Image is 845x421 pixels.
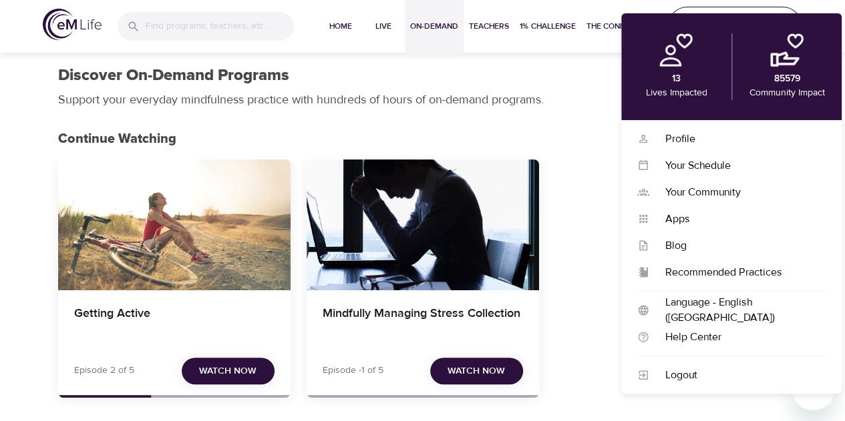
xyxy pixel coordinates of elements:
[649,212,826,227] div: Apps
[672,72,681,86] p: 13
[649,158,826,173] div: Your Schedule
[659,33,693,67] img: personal.png
[645,86,707,100] p: Lives Impacted
[323,364,383,378] p: Episode -1 of 5
[649,185,826,200] div: Your Community
[410,19,458,33] span: On-Demand
[58,66,289,85] h1: Discover On-Demand Programs
[749,86,824,100] p: Community Impact
[430,358,523,385] button: Watch Now
[182,358,275,385] button: Watch Now
[146,12,294,41] input: Find programs, teachers, etc...
[367,19,399,33] span: Live
[448,363,505,380] span: Watch Now
[469,19,509,33] span: Teachers
[74,364,134,378] p: Episode 2 of 5
[325,19,357,33] span: Home
[307,159,539,290] button: Mindfully Managing Stress Collection
[74,306,275,338] h4: Getting Active
[774,72,800,86] p: 85579
[586,19,653,33] span: The Connection
[649,295,826,326] div: Language - English ([GEOGRAPHIC_DATA])
[58,159,291,290] button: Getting Active
[649,265,826,280] div: Recommended Practices
[649,238,826,254] div: Blog
[43,9,102,40] img: logo
[58,131,729,147] h3: Continue Watching
[323,306,523,338] h4: Mindfully Managing Stress Collection
[58,91,559,109] p: Support your everyday mindfulness practice with hundreds of hours of on-demand programs.
[520,19,576,33] span: 1% Challenge
[649,131,826,147] div: Profile
[649,368,826,383] div: Logout
[649,330,826,345] div: Help Center
[199,363,257,380] span: Watch Now
[770,33,804,67] img: community.png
